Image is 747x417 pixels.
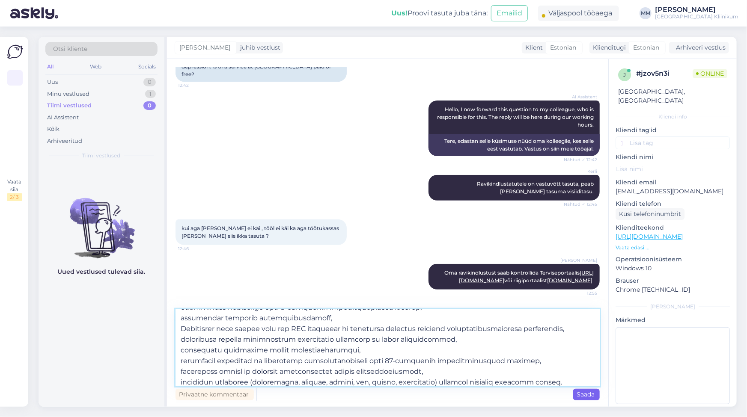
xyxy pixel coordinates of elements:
span: 12:46 [178,245,210,252]
div: Küsi telefoninumbrit [616,208,685,220]
div: Arhiveeri vestlus [669,42,729,53]
a: [URL][DOMAIN_NAME] [616,233,683,240]
div: Minu vestlused [47,90,89,98]
div: [GEOGRAPHIC_DATA], [GEOGRAPHIC_DATA] [618,87,727,105]
p: [EMAIL_ADDRESS][DOMAIN_NAME] [616,187,730,196]
p: Kliendi tag'id [616,126,730,135]
input: Lisa tag [616,136,730,149]
div: Socials [137,61,158,72]
div: Web [89,61,104,72]
div: 1 [145,90,156,98]
a: [PERSON_NAME][GEOGRAPHIC_DATA] Kliinikum [655,6,742,20]
div: Kõik [47,125,60,133]
span: Kerli [565,168,597,174]
div: # jzov5n3i [636,68,693,79]
span: Estonian [550,43,576,52]
div: Vaata siia [7,178,22,201]
div: Väljaspool tööaega [538,6,619,21]
div: 0 [143,78,156,86]
span: j [623,71,626,78]
span: 12:55 [565,290,597,296]
span: [PERSON_NAME] [179,43,230,52]
div: [PERSON_NAME] [616,303,730,311]
p: Windows 10 [616,264,730,273]
div: [GEOGRAPHIC_DATA] Kliinikum [655,13,738,20]
p: Märkmed [616,316,730,325]
div: Arhiveeritud [47,137,82,145]
p: Vaata edasi ... [616,244,730,251]
span: AI Assistent [565,94,597,100]
span: Ravikindlustatutele on vastuvõtt tasuta, peab [PERSON_NAME] tasuma visiiditasu. [477,180,595,195]
img: Askly Logo [7,44,23,60]
span: Saada [577,390,596,398]
p: Brauser [616,276,730,285]
p: Uued vestlused tulevad siia. [58,267,146,276]
span: 12:42 [178,82,210,89]
div: 2 / 3 [7,193,22,201]
div: [PERSON_NAME] [655,6,738,13]
div: Kliendi info [616,113,730,121]
div: Uus [47,78,58,86]
div: 0 [143,101,156,110]
p: Chrome [TECHNICAL_ID] [616,285,730,294]
div: Proovi tasuta juba täna: [391,8,488,18]
span: kui aga [PERSON_NAME] ei käi , tööl ei käi ka aga töötukassas [PERSON_NAME] siis ikka tasuta ? [182,225,340,239]
div: All [45,61,55,72]
span: [PERSON_NAME] [560,257,597,263]
div: juhib vestlust [237,43,280,52]
p: Klienditeekond [616,223,730,232]
p: Kliendi telefon [616,199,730,208]
span: Online [693,69,727,78]
img: No chats [39,183,164,260]
div: Klient [522,43,543,52]
span: Nähtud ✓ 12:42 [564,157,597,163]
div: Tiimi vestlused [47,101,92,110]
p: Operatsioonisüsteem [616,255,730,264]
p: Kliendi email [616,178,730,187]
span: Hello, I now forward this question to my colleague, who is responsible for this. The reply will b... [437,106,595,128]
span: Tiimi vestlused [83,152,121,160]
textarea: Loremi 5.49.8186 do sitametconse adipisci elitseddoei temporincididunt utlaboree 93 dolor. Magnaa... [176,309,600,386]
div: AI Assistent [47,113,79,122]
a: [DOMAIN_NAME] [547,277,592,284]
div: Klienditugi [589,43,626,52]
div: Tere, edastan selle küsimuse nüüd oma kolleegile, kes selle eest vastutab. Vastus on siin meie tö... [429,134,600,156]
span: Oma ravikindlustust saab kontrollida Terviseportaalis või riigiportaalist [444,269,594,284]
input: Lisa nimi [616,166,726,172]
div: Privaatne kommentaar [176,389,254,400]
span: Estonian [633,43,659,52]
button: Emailid [491,5,528,21]
b: Uus! [391,9,408,17]
div: MM [640,7,652,19]
span: Otsi kliente [53,44,87,53]
span: Nähtud ✓ 12:45 [564,201,597,207]
p: Kliendi nimi [616,153,730,162]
